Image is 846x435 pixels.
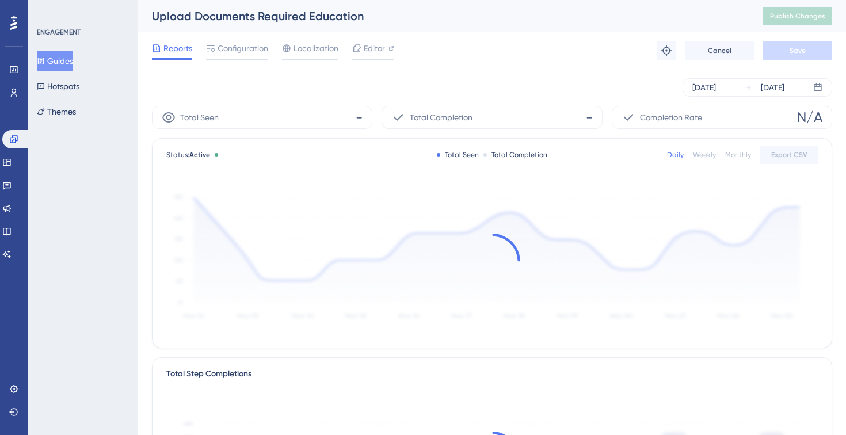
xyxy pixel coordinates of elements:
[685,41,754,60] button: Cancel
[166,367,251,381] div: Total Step Completions
[693,150,716,159] div: Weekly
[37,28,81,37] div: ENGAGEMENT
[760,146,818,164] button: Export CSV
[771,150,807,159] span: Export CSV
[725,150,751,159] div: Monthly
[37,76,79,97] button: Hotspots
[763,41,832,60] button: Save
[692,81,716,94] div: [DATE]
[294,41,338,55] span: Localization
[163,41,192,55] span: Reports
[761,81,784,94] div: [DATE]
[166,150,210,159] span: Status:
[152,8,734,24] div: Upload Documents Required Education
[667,150,684,159] div: Daily
[37,51,73,71] button: Guides
[708,46,731,55] span: Cancel
[770,12,825,21] span: Publish Changes
[218,41,268,55] span: Configuration
[640,110,702,124] span: Completion Rate
[37,101,76,122] button: Themes
[483,150,547,159] div: Total Completion
[763,7,832,25] button: Publish Changes
[790,46,806,55] span: Save
[797,108,822,127] span: N/A
[180,110,219,124] span: Total Seen
[586,108,593,127] span: -
[356,108,363,127] span: -
[364,41,385,55] span: Editor
[189,151,210,159] span: Active
[437,150,479,159] div: Total Seen
[410,110,472,124] span: Total Completion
